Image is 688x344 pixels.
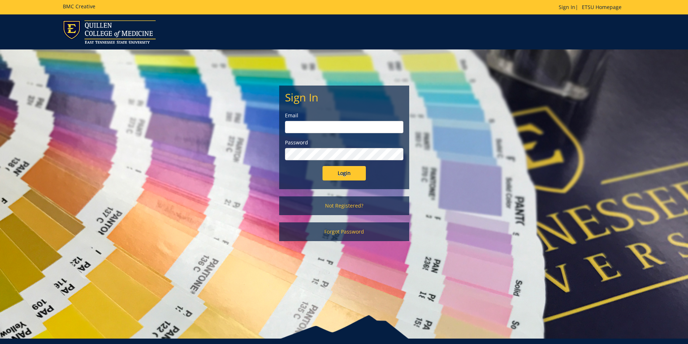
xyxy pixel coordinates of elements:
[559,4,575,10] a: Sign In
[63,20,156,44] img: ETSU logo
[279,222,409,241] a: Forgot Password
[285,112,403,119] label: Email
[285,139,403,146] label: Password
[285,91,403,103] h2: Sign In
[279,196,409,215] a: Not Registered?
[323,166,366,180] input: Login
[559,4,625,11] p: |
[63,4,95,9] h5: BMC Creative
[578,4,625,10] a: ETSU Homepage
